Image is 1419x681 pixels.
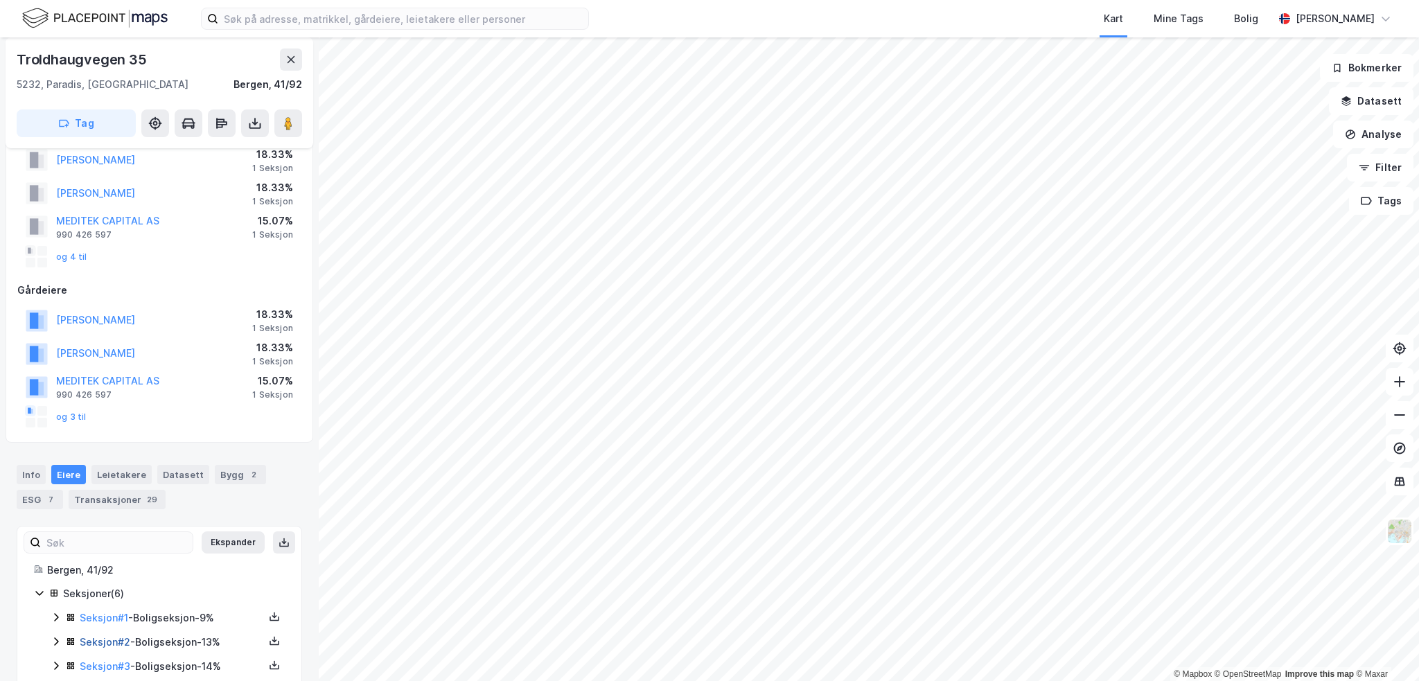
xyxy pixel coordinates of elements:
div: Bergen, 41/92 [233,76,302,93]
div: 29 [144,493,160,506]
div: Kontrollprogram for chat [1350,614,1419,681]
a: Seksjon#2 [80,636,130,648]
div: Bergen, 41/92 [47,562,285,578]
div: Info [17,465,46,484]
div: 1 Seksjon [252,229,293,240]
div: Kart [1104,10,1123,27]
div: Mine Tags [1154,10,1204,27]
div: 1 Seksjon [252,196,293,207]
button: Tag [17,109,136,137]
div: 18.33% [252,146,293,163]
div: [PERSON_NAME] [1296,10,1375,27]
div: Bygg [215,465,266,484]
button: Tags [1349,187,1413,215]
div: Seksjoner ( 6 ) [63,585,285,602]
input: Søk på adresse, matrikkel, gårdeiere, leietakere eller personer [218,8,588,29]
a: Improve this map [1285,669,1354,679]
a: Seksjon#1 [80,612,128,623]
iframe: Chat Widget [1350,614,1419,681]
div: Gårdeiere [17,282,301,299]
img: logo.f888ab2527a4732fd821a326f86c7f29.svg [22,6,168,30]
a: Mapbox [1174,669,1212,679]
div: 990 426 597 [56,389,112,400]
div: Troldhaugvegen 35 [17,48,150,71]
div: 18.33% [252,179,293,196]
div: - Boligseksjon - 9% [80,610,264,626]
button: Analyse [1333,121,1413,148]
img: Z [1386,518,1413,545]
div: 990 426 597 [56,229,112,240]
div: Transaksjoner [69,490,166,509]
div: 15.07% [252,373,293,389]
div: 1 Seksjon [252,163,293,174]
div: Leietakere [91,465,152,484]
div: 1 Seksjon [252,356,293,367]
input: Søk [41,532,193,553]
div: 2 [247,468,261,481]
div: Eiere [51,465,86,484]
button: Bokmerker [1320,54,1413,82]
button: Filter [1347,154,1413,182]
div: 18.33% [252,339,293,356]
div: 1 Seksjon [252,389,293,400]
div: 15.07% [252,213,293,229]
a: Seksjon#3 [80,660,130,672]
div: Datasett [157,465,209,484]
div: ESG [17,490,63,509]
div: Bolig [1234,10,1258,27]
div: 1 Seksjon [252,323,293,334]
div: - Boligseksjon - 14% [80,658,264,675]
div: 5232, Paradis, [GEOGRAPHIC_DATA] [17,76,188,93]
div: 18.33% [252,306,293,323]
a: OpenStreetMap [1215,669,1282,679]
button: Datasett [1329,87,1413,115]
button: Ekspander [202,531,265,554]
div: - Boligseksjon - 13% [80,634,264,651]
div: 7 [44,493,58,506]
